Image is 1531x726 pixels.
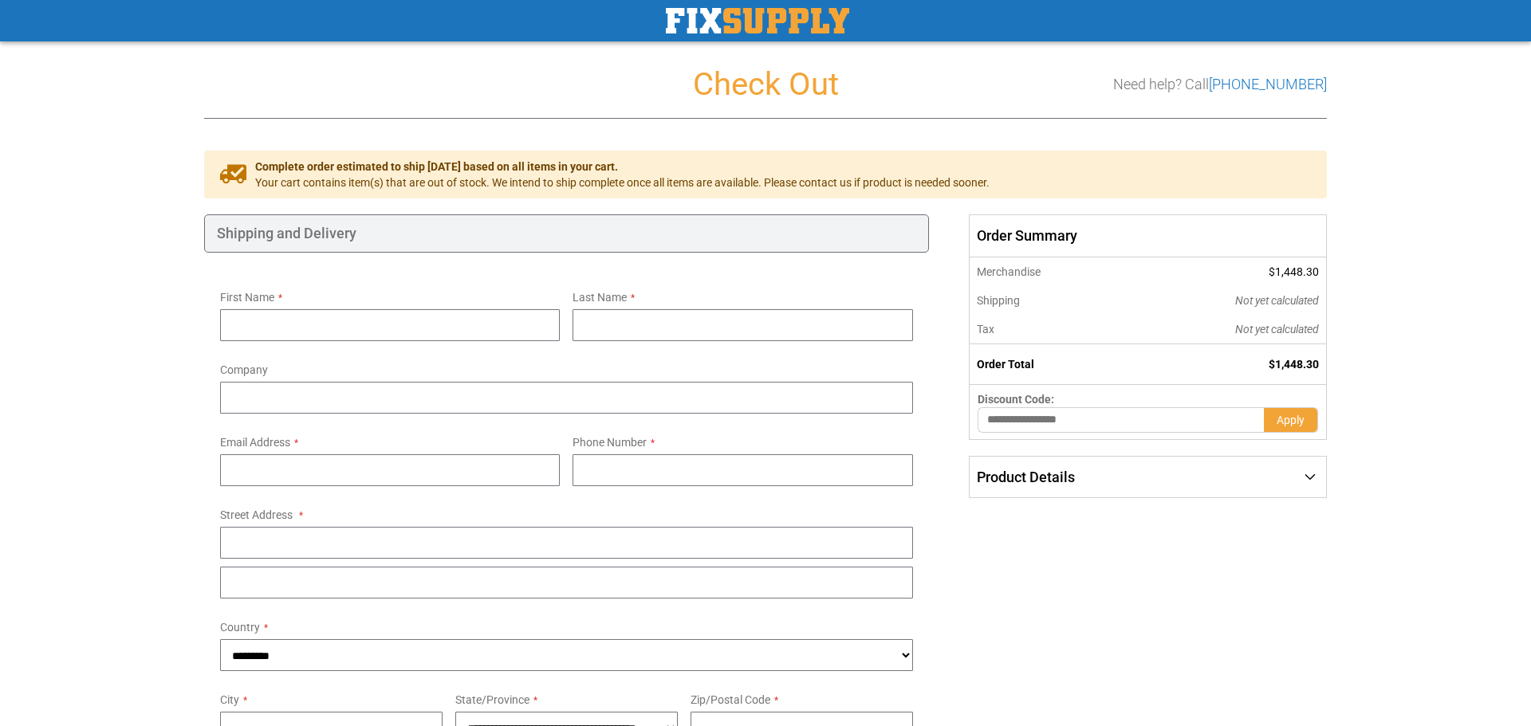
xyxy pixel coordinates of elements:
span: City [220,693,239,706]
a: [PHONE_NUMBER] [1209,76,1327,92]
span: Shipping [977,294,1020,307]
img: Fix Industrial Supply [666,8,849,33]
th: Merchandise [969,257,1128,286]
strong: Order Total [977,358,1034,371]
h1: Check Out [204,67,1327,102]
span: Phone Number [573,436,647,449]
span: $1,448.30 [1269,265,1319,278]
div: Shipping and Delivery [204,214,929,253]
span: Apply [1277,414,1305,426]
span: First Name [220,291,274,304]
span: Street Address [220,508,293,521]
span: Order Summary [969,214,1327,257]
span: State/Province [455,693,529,706]
span: Complete order estimated to ship [DATE] based on all items in your cart. [255,159,990,175]
th: Tax [969,315,1128,344]
span: Not yet calculated [1235,294,1319,307]
span: Email Address [220,436,290,449]
span: Discount Code: [978,393,1054,406]
span: Your cart contains item(s) that are out of stock. We intend to ship complete once all items are a... [255,175,990,190]
span: Product Details [977,469,1075,485]
button: Apply [1264,407,1318,433]
span: $1,448.30 [1269,358,1319,371]
a: store logo [666,8,849,33]
span: Company [220,363,268,376]
span: Zip/Postal Code [691,693,770,706]
span: Not yet calculated [1235,323,1319,336]
span: Country [220,621,260,634]
h3: Need help? Call [1113,77,1327,92]
span: Last Name [573,291,627,304]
